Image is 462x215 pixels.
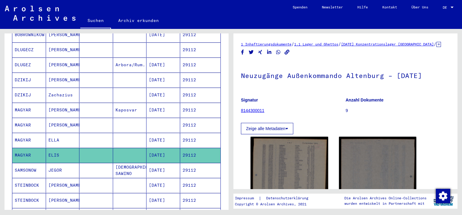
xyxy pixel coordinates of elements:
[241,108,264,113] a: 8144300011
[146,58,180,72] mat-cell: [DATE]
[248,48,254,56] button: Share on Twitter
[113,103,147,117] mat-cell: Kaposvar
[12,163,46,178] mat-cell: SAMSONOW
[180,42,221,57] mat-cell: 29112
[146,88,180,102] mat-cell: [DATE]
[434,41,436,47] span: /
[443,5,449,10] span: DE
[344,201,427,206] p: wurden entwickelt in Partnerschaft mit
[180,133,221,148] mat-cell: 29112
[180,178,221,193] mat-cell: 29112
[146,103,180,117] mat-cell: [DATE]
[241,42,291,46] a: 1 Inhaftierungsdokumente
[180,88,221,102] mat-cell: 29112
[241,123,293,134] button: Zeige alle Metadaten
[46,42,80,57] mat-cell: [PERSON_NAME]
[341,42,434,46] a: [DATE] Konzentrationslager [GEOGRAPHIC_DATA]
[346,107,450,114] p: 9
[146,193,180,208] mat-cell: [DATE]
[46,163,80,178] mat-cell: JEGOR
[180,163,221,178] mat-cell: 29112
[146,163,180,178] mat-cell: [DATE]
[180,58,221,72] mat-cell: 29112
[12,73,46,87] mat-cell: DZIKIJ
[46,58,80,72] mat-cell: [PERSON_NAME]
[241,62,450,88] h1: Neuzugänge Außenkommando Altenburg – [DATE]
[180,193,221,208] mat-cell: 29112
[46,27,80,42] mat-cell: [PERSON_NAME]
[146,133,180,148] mat-cell: [DATE]
[146,73,180,87] mat-cell: [DATE]
[5,6,75,21] img: Arolsen_neg.svg
[12,27,46,42] mat-cell: BOBROWNIKOW
[235,195,316,201] div: |
[46,118,80,132] mat-cell: [PERSON_NAME]
[180,118,221,132] mat-cell: 29112
[261,195,316,201] a: Datenschutzerklärung
[113,163,147,178] mat-cell: [DEMOGRAPHIC_DATA] SAWINO
[46,73,80,87] mat-cell: [PERSON_NAME]
[344,195,427,201] p: Die Arolsen Archives Online-Collections
[180,73,221,87] mat-cell: 29112
[12,178,46,193] mat-cell: STEINBOCK
[432,193,455,208] img: yv_logo.png
[46,133,80,148] mat-cell: ELLA
[338,41,341,47] span: /
[239,48,246,56] button: Share on Facebook
[12,58,46,72] mat-cell: DLUGEZ
[266,48,273,56] button: Share on LinkedIn
[46,178,80,193] mat-cell: [PERSON_NAME]
[46,193,80,208] mat-cell: [PERSON_NAME]
[12,42,46,57] mat-cell: DLUGECZ
[12,133,46,148] mat-cell: MAGYAR
[146,148,180,163] mat-cell: [DATE]
[111,13,166,28] a: Archiv erkunden
[80,13,111,29] a: Suchen
[346,98,383,102] b: Anzahl Dokumente
[46,103,80,117] mat-cell: [PERSON_NAME]
[257,48,263,56] button: Share on Xing
[275,48,282,56] button: Share on WhatsApp
[294,42,338,46] a: 1.1 Lager und Ghettos
[241,98,258,102] b: Signatur
[113,58,147,72] mat-cell: Arbora/Rum.
[146,178,180,193] mat-cell: [DATE]
[12,118,46,132] mat-cell: MAGYAR
[284,48,290,56] button: Copy link
[235,195,259,201] a: Impressum
[436,189,450,203] img: Zustimmung ändern
[12,193,46,208] mat-cell: STEINBOCK
[12,88,46,102] mat-cell: DZIKIJ
[235,201,316,207] p: Copyright © Arolsen Archives, 2021
[12,148,46,163] mat-cell: MAGYAR
[180,103,221,117] mat-cell: 29112
[180,27,221,42] mat-cell: 29112
[12,103,46,117] mat-cell: MAGYAR
[146,27,180,42] mat-cell: [DATE]
[291,41,294,47] span: /
[46,88,80,102] mat-cell: Zachazius
[46,148,80,163] mat-cell: ELIS
[180,148,221,163] mat-cell: 29112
